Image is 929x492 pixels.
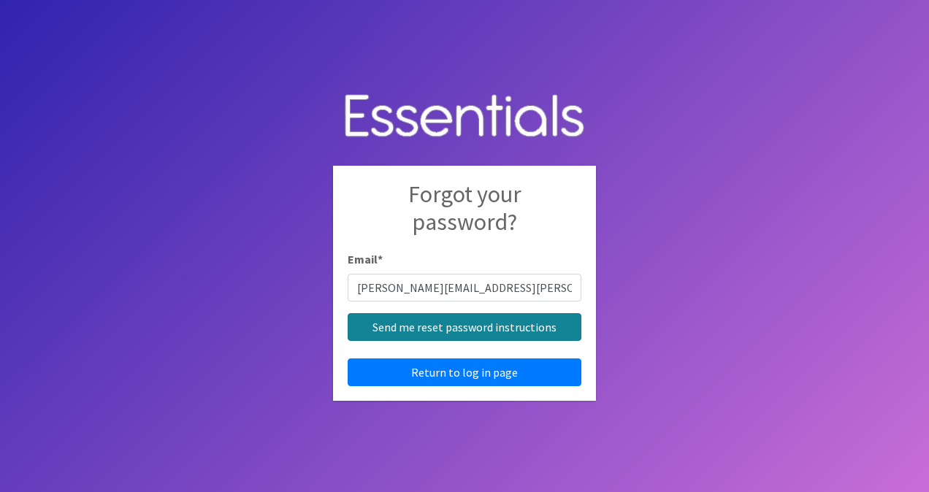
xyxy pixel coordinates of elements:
[348,180,581,251] h2: Forgot your password?
[333,80,596,155] img: Human Essentials
[348,358,581,386] a: Return to log in page
[378,252,383,266] abbr: required
[348,250,383,268] label: Email
[348,313,581,341] input: Send me reset password instructions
